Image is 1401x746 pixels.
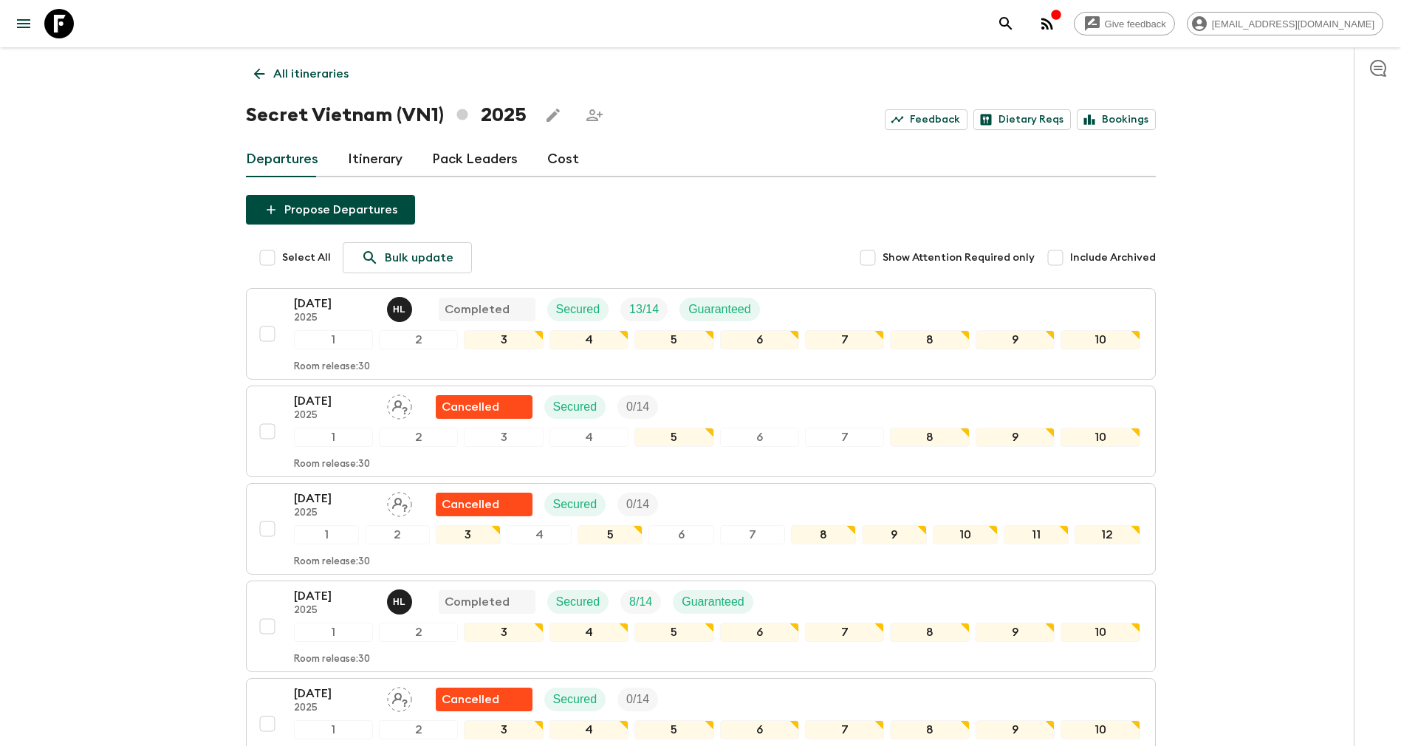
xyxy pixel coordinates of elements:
[294,295,375,312] p: [DATE]
[343,242,472,273] a: Bulk update
[294,507,375,519] p: 2025
[547,142,579,177] a: Cost
[890,623,969,642] div: 8
[273,65,349,83] p: All itineraries
[294,459,370,470] p: Room release: 30
[556,593,600,611] p: Secured
[385,249,453,267] p: Bulk update
[1061,428,1140,447] div: 10
[246,386,1156,477] button: [DATE]2025Assign pack leaderFlash Pack cancellationSecuredTrip Fill12345678910Room release:30
[294,702,375,714] p: 2025
[436,493,532,516] div: Flash Pack cancellation
[805,720,884,739] div: 7
[617,395,658,419] div: Trip Fill
[553,496,597,513] p: Secured
[1075,525,1140,544] div: 12
[626,691,649,708] p: 0 / 14
[553,398,597,416] p: Secured
[556,301,600,318] p: Secured
[976,720,1055,739] div: 9
[720,623,799,642] div: 6
[890,330,969,349] div: 8
[507,525,572,544] div: 4
[538,100,568,130] button: Edit this itinerary
[246,483,1156,575] button: [DATE]2025Assign pack leaderFlash Pack cancellationSecuredTrip Fill123456789101112Room release:30
[805,330,884,349] div: 7
[620,298,668,321] div: Trip Fill
[544,688,606,711] div: Secured
[720,525,785,544] div: 7
[294,720,373,739] div: 1
[294,490,375,507] p: [DATE]
[791,525,856,544] div: 8
[547,298,609,321] div: Secured
[976,623,1055,642] div: 9
[442,398,499,416] p: Cancelled
[294,410,375,422] p: 2025
[547,590,609,614] div: Secured
[294,654,370,665] p: Room release: 30
[294,685,375,702] p: [DATE]
[294,623,373,642] div: 1
[629,593,652,611] p: 8 / 14
[387,691,412,703] span: Assign pack leader
[294,525,359,544] div: 1
[442,691,499,708] p: Cancelled
[365,525,430,544] div: 2
[549,720,628,739] div: 4
[445,301,510,318] p: Completed
[294,556,370,568] p: Room release: 30
[883,250,1035,265] span: Show Attention Required only
[379,428,458,447] div: 2
[973,109,1071,130] a: Dietary Reqs
[379,623,458,642] div: 2
[436,688,532,711] div: Flash Pack cancellation
[387,399,412,411] span: Assign pack leader
[682,593,744,611] p: Guaranteed
[862,525,927,544] div: 9
[549,428,628,447] div: 4
[1061,720,1140,739] div: 10
[634,330,713,349] div: 5
[578,525,643,544] div: 5
[634,428,713,447] div: 5
[648,525,713,544] div: 6
[442,496,499,513] p: Cancelled
[432,142,518,177] a: Pack Leaders
[544,493,606,516] div: Secured
[549,623,628,642] div: 4
[246,59,357,89] a: All itineraries
[720,720,799,739] div: 6
[294,330,373,349] div: 1
[464,720,543,739] div: 3
[720,330,799,349] div: 6
[294,605,375,617] p: 2025
[436,525,501,544] div: 3
[9,9,38,38] button: menu
[348,142,403,177] a: Itinerary
[246,581,1156,672] button: [DATE]2025Hoang Le NgocCompletedSecuredTrip FillGuaranteed12345678910Room release:30
[634,623,713,642] div: 5
[387,301,415,313] span: Hoang Le Ngoc
[294,392,375,410] p: [DATE]
[464,330,543,349] div: 3
[464,623,543,642] div: 3
[890,720,969,739] div: 8
[1097,18,1174,30] span: Give feedback
[634,720,713,739] div: 5
[464,428,543,447] div: 3
[246,288,1156,380] button: [DATE]2025Hoang Le NgocCompletedSecuredTrip FillGuaranteed12345678910Room release:30
[246,195,415,225] button: Propose Departures
[976,330,1055,349] div: 9
[991,9,1021,38] button: search adventures
[544,395,606,419] div: Secured
[294,312,375,324] p: 2025
[626,496,649,513] p: 0 / 14
[620,590,661,614] div: Trip Fill
[688,301,751,318] p: Guaranteed
[890,428,969,447] div: 8
[1077,109,1156,130] a: Bookings
[246,100,527,130] h1: Secret Vietnam (VN1) 2025
[1187,12,1383,35] div: [EMAIL_ADDRESS][DOMAIN_NAME]
[805,623,884,642] div: 7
